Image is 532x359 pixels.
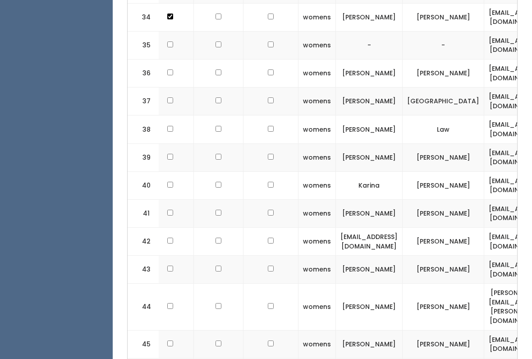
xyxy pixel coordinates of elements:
td: [PERSON_NAME] [336,116,403,144]
td: [PERSON_NAME] [336,200,403,228]
td: womens [298,200,336,228]
td: [PERSON_NAME] [403,331,484,359]
td: 38 [128,116,159,144]
td: 44 [128,284,159,331]
td: - [403,32,484,60]
td: [PERSON_NAME] [403,200,484,228]
td: 39 [128,144,159,172]
td: womens [298,331,336,359]
td: womens [298,256,336,284]
td: [EMAIL_ADDRESS][DOMAIN_NAME] [336,228,403,256]
td: [PERSON_NAME] [336,144,403,172]
td: 35 [128,32,159,60]
td: womens [298,32,336,60]
td: 43 [128,256,159,284]
td: Law [403,116,484,144]
td: [PERSON_NAME] [336,331,403,359]
td: Karina [336,172,403,200]
td: [PERSON_NAME] [336,4,403,32]
td: [PERSON_NAME] [336,256,403,284]
td: womens [298,60,336,88]
td: womens [298,284,336,331]
td: 40 [128,172,159,200]
td: [PERSON_NAME] [403,172,484,200]
td: 41 [128,200,159,228]
td: 42 [128,228,159,256]
td: womens [298,228,336,256]
td: [PERSON_NAME] [336,60,403,88]
td: [PERSON_NAME] [403,4,484,32]
td: [PERSON_NAME] [403,144,484,172]
td: womens [298,116,336,144]
td: [PERSON_NAME] [403,284,484,331]
td: 34 [128,4,159,32]
td: 37 [128,88,159,116]
td: 36 [128,60,159,88]
td: [GEOGRAPHIC_DATA] [403,88,484,116]
td: [PERSON_NAME] [336,88,403,116]
td: womens [298,4,336,32]
td: [PERSON_NAME] [336,284,403,331]
td: [PERSON_NAME] [403,256,484,284]
td: 45 [128,331,159,359]
td: womens [298,144,336,172]
td: - [336,32,403,60]
td: womens [298,88,336,116]
td: [PERSON_NAME] [403,60,484,88]
td: womens [298,172,336,200]
td: [PERSON_NAME] [403,228,484,256]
